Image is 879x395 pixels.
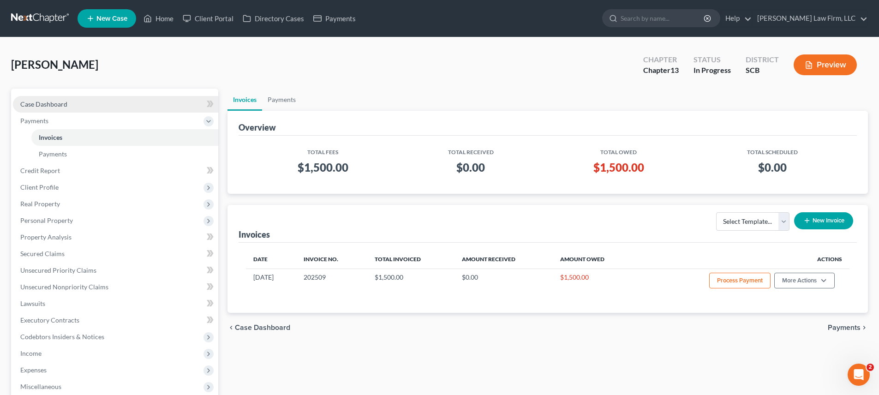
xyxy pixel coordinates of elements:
[621,10,705,27] input: Search by name...
[20,283,108,291] span: Unsecured Nonpriority Claims
[20,200,60,208] span: Real Property
[848,364,870,386] iframe: Intercom live chat
[20,250,65,257] span: Secured Claims
[235,324,290,331] span: Case Dashboard
[746,54,779,65] div: District
[20,349,42,357] span: Income
[696,143,849,156] th: Total Scheduled
[178,10,238,27] a: Client Portal
[367,269,454,294] td: $1,500.00
[400,143,542,156] th: Total Received
[746,65,779,76] div: SCB
[13,96,218,113] a: Case Dashboard
[670,66,679,74] span: 13
[721,10,752,27] a: Help
[11,58,98,71] span: [PERSON_NAME]
[861,324,868,331] i: chevron_right
[454,269,552,294] td: $0.00
[13,245,218,262] a: Secured Claims
[246,250,296,269] th: Date
[13,312,218,329] a: Executory Contracts
[20,167,60,174] span: Credit Report
[828,324,861,331] span: Payments
[39,150,67,158] span: Payments
[296,269,367,294] td: 202509
[407,160,535,175] h3: $0.00
[39,133,62,141] span: Invoices
[13,229,218,245] a: Property Analysis
[139,10,178,27] a: Home
[553,250,638,269] th: Amount Owed
[20,333,104,341] span: Codebtors Insiders & Notices
[794,54,857,75] button: Preview
[549,160,688,175] h3: $1,500.00
[774,273,835,288] button: More Actions
[238,10,309,27] a: Directory Cases
[20,383,61,390] span: Miscellaneous
[367,250,454,269] th: Total Invoiced
[246,269,296,294] td: [DATE]
[20,299,45,307] span: Lawsuits
[553,269,638,294] td: $1,500.00
[828,324,868,331] button: Payments chevron_right
[20,117,48,125] span: Payments
[703,160,842,175] h3: $0.00
[542,143,695,156] th: Total Owed
[694,65,731,76] div: In Progress
[253,160,392,175] h3: $1,500.00
[13,162,218,179] a: Credit Report
[694,54,731,65] div: Status
[13,295,218,312] a: Lawsuits
[20,183,59,191] span: Client Profile
[20,366,47,374] span: Expenses
[20,100,67,108] span: Case Dashboard
[20,316,79,324] span: Executory Contracts
[454,250,552,269] th: Amount Received
[227,89,262,111] a: Invoices
[867,364,874,371] span: 2
[638,250,849,269] th: Actions
[20,233,72,241] span: Property Analysis
[794,212,853,229] button: New Invoice
[13,279,218,295] a: Unsecured Nonpriority Claims
[246,143,400,156] th: Total Fees
[296,250,367,269] th: Invoice No.
[227,324,235,331] i: chevron_left
[643,54,679,65] div: Chapter
[753,10,867,27] a: [PERSON_NAME] Law Firm, LLC
[13,262,218,279] a: Unsecured Priority Claims
[20,216,73,224] span: Personal Property
[96,15,127,22] span: New Case
[227,324,290,331] button: chevron_left Case Dashboard
[239,229,270,240] div: Invoices
[239,122,276,133] div: Overview
[643,65,679,76] div: Chapter
[309,10,360,27] a: Payments
[31,146,218,162] a: Payments
[31,129,218,146] a: Invoices
[709,273,771,288] button: Process Payment
[262,89,301,111] a: Payments
[20,266,96,274] span: Unsecured Priority Claims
